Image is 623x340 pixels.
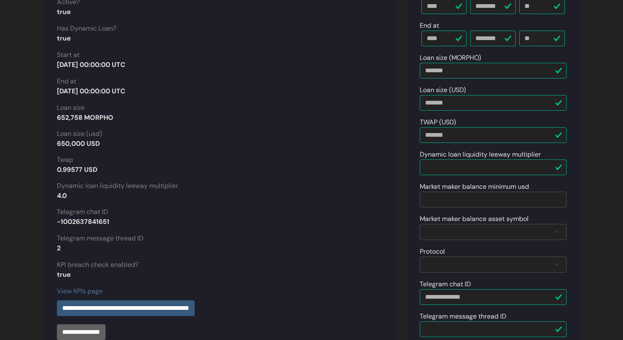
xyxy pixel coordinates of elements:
[420,85,466,95] label: Loan size (USD)
[57,217,109,226] strong: -1002637841651
[420,21,439,31] label: End at
[57,233,143,243] label: Telegram message thread ID
[57,24,116,33] label: Has Dynamic Loan?
[57,34,71,43] strong: true
[420,182,529,192] label: Market maker balance minimum usd
[420,247,445,257] label: Protocol
[57,103,85,113] label: Loan size
[57,260,139,270] label: KPI breach check enabled?
[57,191,67,200] strong: 4.0
[57,76,76,86] label: End at
[57,155,73,165] label: Twap
[57,87,125,95] strong: [DATE] 00:00:00 UTC
[420,311,506,321] label: Telegram message thread ID
[57,165,97,174] strong: 0.99577 USD
[420,150,541,159] label: Dynamic loan liquidity leeway multiplier
[57,50,80,60] label: Start at
[420,214,529,224] label: Market maker balance asset symbol
[57,139,100,148] strong: 650,000 USD
[57,207,108,217] label: Telegram chat ID
[420,117,456,127] label: TWAP (USD)
[420,53,481,63] label: Loan size (MORPHO)
[57,244,61,252] strong: 2
[57,287,103,295] a: View KPIs page
[57,113,113,122] strong: 652,758 MORPHO
[57,129,102,139] label: Loan size (usd)
[57,60,125,69] strong: [DATE] 00:00:00 UTC
[420,279,471,289] label: Telegram chat ID
[57,7,71,16] strong: true
[57,270,71,279] strong: true
[57,181,178,191] label: Dynamic loan liquidity leeway multiplier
